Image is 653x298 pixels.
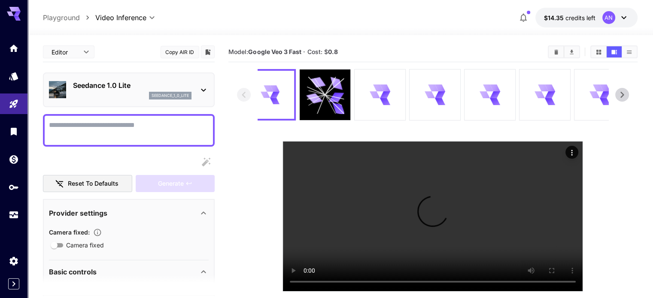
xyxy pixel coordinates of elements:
[565,14,595,21] span: credits left
[49,203,209,223] div: Provider settings
[564,46,579,57] button: Download All
[548,45,580,58] div: Clear AllDownload All
[9,43,19,54] div: Home
[66,241,104,250] span: Camera fixed
[303,47,305,57] p: ·
[622,46,637,57] button: Show media in list view
[8,278,19,289] button: Expand sidebar
[49,77,209,103] div: Seedance 1.0 Liteseedance_1_0_lite
[9,126,19,137] div: Library
[43,12,95,23] nav: breadcrumb
[591,46,606,57] button: Show media in grid view
[9,154,19,165] div: Wallet
[43,175,132,193] button: Reset to defaults
[9,71,19,81] div: Models
[607,46,622,57] button: Show media in video view
[9,99,19,109] div: Playground
[228,48,301,55] span: Model:
[161,46,199,58] button: Copy AIR ID
[307,48,338,55] span: Cost: $
[73,80,191,90] p: Seedance 1.0 Lite
[52,48,78,57] span: Editor
[535,8,638,27] button: $14.35106AN
[95,12,146,23] span: Video Inference
[328,48,338,55] b: 0.8
[204,47,212,57] button: Add to library
[549,46,564,57] button: Clear All
[49,262,209,282] div: Basic controls
[152,93,189,99] p: seedance_1_0_lite
[565,146,578,159] div: Actions
[544,14,565,21] span: $14.35
[590,45,638,58] div: Show media in grid viewShow media in video viewShow media in list view
[9,210,19,220] div: Usage
[248,48,301,55] b: Google Veo 3 Fast
[49,208,107,218] p: Provider settings
[49,229,90,236] span: Camera fixed :
[43,12,80,23] a: Playground
[544,13,595,22] div: $14.35106
[602,11,615,24] div: AN
[9,182,19,193] div: API Keys
[49,267,97,277] p: Basic controls
[9,256,19,266] div: Settings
